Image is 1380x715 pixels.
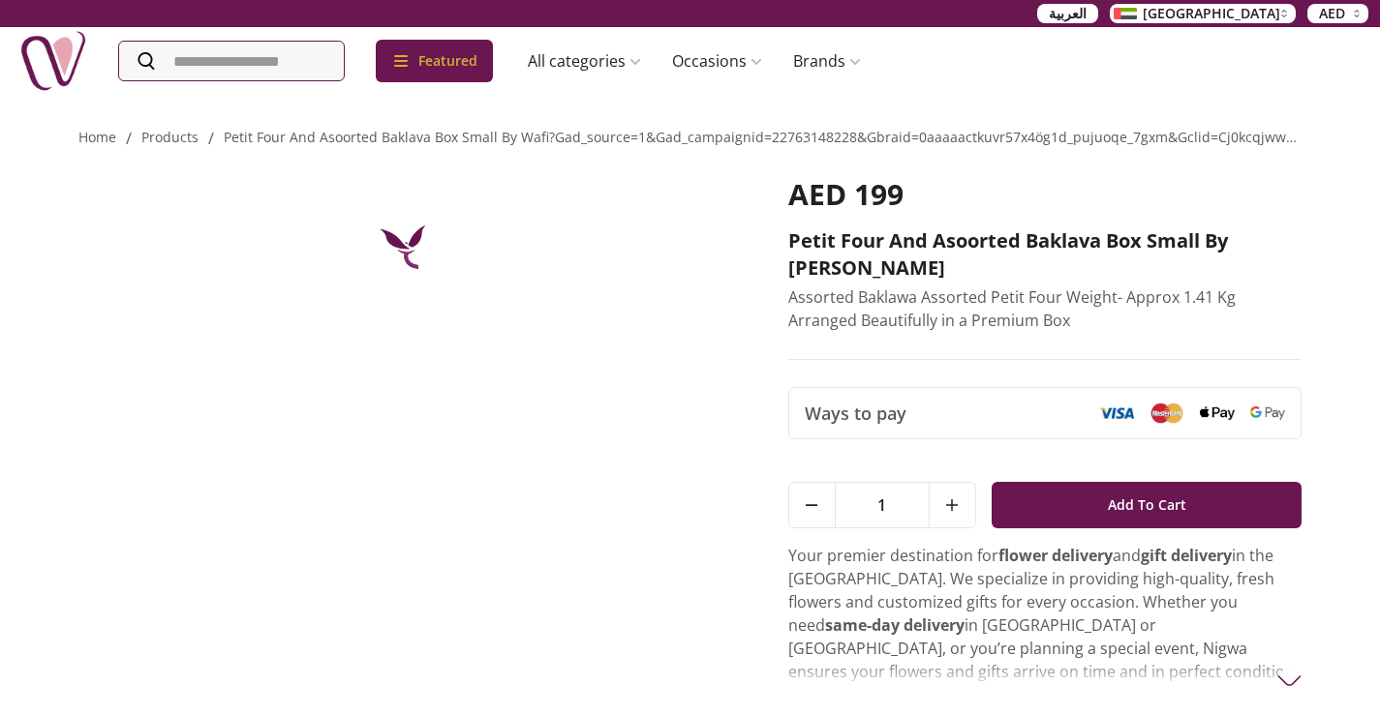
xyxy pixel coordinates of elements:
[1110,4,1296,23] button: [GEOGRAPHIC_DATA]
[836,483,929,527] span: 1
[788,227,1303,282] h2: Petit Four and Asoorted Baklava Box Small By [PERSON_NAME]
[1108,488,1186,522] span: Add To Cart
[657,42,778,80] a: Occasions
[1141,545,1232,566] strong: gift delivery
[788,285,1303,332] p: Assorted Baklawa Assorted Petit Four Weight- Approx 1.41 Kg Arranged Beautifully in a Premium Box
[805,400,906,427] span: Ways to pay
[1319,4,1345,23] span: AED
[126,127,132,150] li: /
[19,27,87,95] img: Nigwa-uae-gifts
[208,127,214,150] li: /
[788,174,904,214] span: AED 199
[376,40,493,82] div: Featured
[825,614,965,636] strong: same-day delivery
[1143,4,1280,23] span: [GEOGRAPHIC_DATA]
[357,177,454,274] img: Petit Four and Asoorted Baklava Box Small By Wafi
[1114,8,1137,19] img: Arabic_dztd3n.png
[1250,406,1285,420] img: Google Pay
[141,128,199,146] a: products
[512,42,657,80] a: All categories
[1150,402,1184,423] img: Mastercard
[1049,4,1087,23] span: العربية
[778,42,876,80] a: Brands
[1277,669,1302,693] img: arrow
[1099,406,1134,420] img: Visa
[1200,406,1235,421] img: Apple Pay
[992,482,1303,528] button: Add To Cart
[78,128,116,146] a: Home
[119,42,344,80] input: Search
[998,545,1113,566] strong: flower delivery
[1307,4,1368,23] button: AED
